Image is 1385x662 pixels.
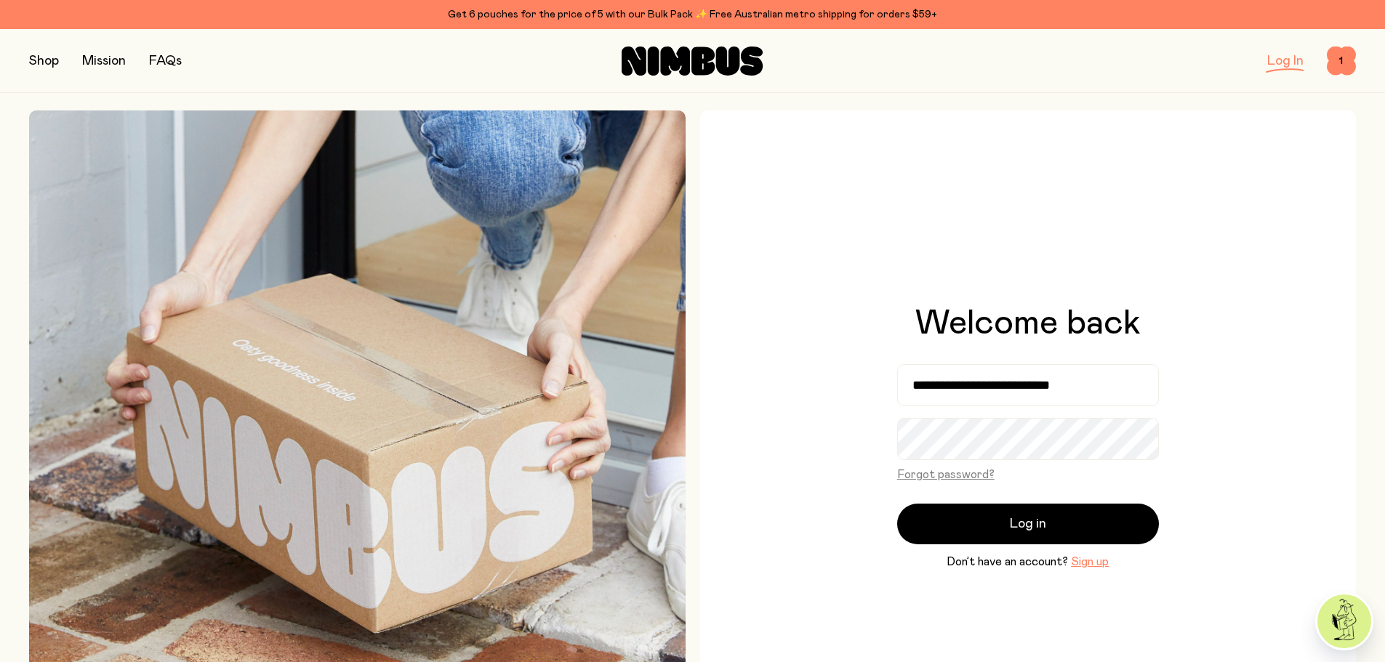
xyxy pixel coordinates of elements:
[947,553,1068,570] span: Don’t have an account?
[149,55,182,68] a: FAQs
[1327,47,1356,76] button: 1
[1071,553,1109,570] button: Sign up
[897,504,1159,544] button: Log in
[1010,514,1046,534] span: Log in
[1267,55,1304,68] a: Log In
[915,306,1141,341] h1: Welcome back
[82,55,126,68] a: Mission
[1317,594,1371,648] img: agent
[897,466,995,483] button: Forgot password?
[29,6,1356,23] div: Get 6 pouches for the price of 5 with our Bulk Pack ✨ Free Australian metro shipping for orders $59+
